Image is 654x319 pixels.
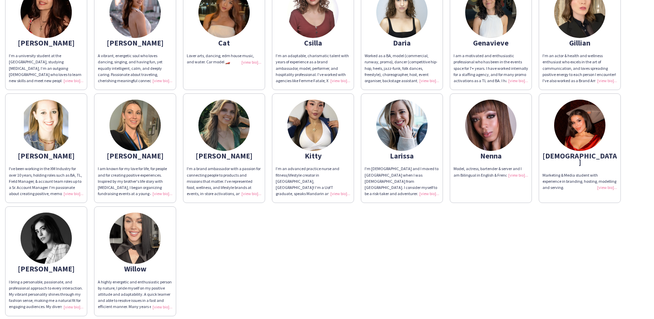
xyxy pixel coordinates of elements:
[98,153,172,159] div: [PERSON_NAME]
[454,153,528,159] div: Nenna
[365,153,439,159] div: Larissa
[9,153,83,159] div: [PERSON_NAME]
[109,213,161,264] img: thumb-35d27c3f-1d35-41d7-ae47-d09720db3f7d.jpg
[365,166,439,246] span: I'm [DEMOGRAPHIC_DATA] and I moved to [GEOGRAPHIC_DATA] when I was [DEMOGRAPHIC_DATA] from [GEOGR...
[365,53,439,84] div: Worked as a BA, model (commercial, runway, promo), dancer (competitive hip-hop, heels, jazz-funk,...
[9,266,83,272] div: [PERSON_NAME]
[187,153,261,159] div: [PERSON_NAME]
[542,153,617,165] div: [DEMOGRAPHIC_DATA]
[21,213,72,264] img: thumb-67f6d5c5d8064.jpg
[465,100,516,151] img: thumb-5de695aece78e.jpg
[454,53,528,84] div: I am a motivated and enthusiastic professional who has been in the events space for 7+ years. I h...
[554,100,605,151] img: thumb-702aafd1-c09d-4235-8faf-9718a90ceaf4.jpg
[9,279,83,310] div: I bring a personable, passionate, and professional approach to every interaction. My vibrant pers...
[287,100,339,151] img: thumb-512d8500-9afd-4d13-be14-c217680cb528.png
[98,166,172,197] div: I am known for my love for life, for people and for creating positive experiences. Inspired by my...
[187,53,261,65] div: Lover arts, dancing, edm house music, and water. Car model 🏎️
[276,166,350,197] div: I’m an advanced practice nurse and fitness/lifestyle creator in [GEOGRAPHIC_DATA], [GEOGRAPHIC_DA...
[9,53,83,84] div: I’m a university student at the [GEOGRAPHIC_DATA], studying [MEDICAL_DATA], I’m an outgoing [DEMO...
[187,166,261,197] div: I'm a brand ambassador with a passion for connecting people to products and missions that matter....
[454,40,528,46] div: Genavieve
[98,53,172,84] div: A vibrant, energetic soul who loves dancing, singing, and having fun, yet equally intelligent, ca...
[276,153,350,159] div: Kitty
[187,40,261,46] div: Cat
[9,166,83,197] div: I've been working in the XM Industry for over 10 years, holding roles such as BA, TL, Field Manag...
[276,40,350,46] div: Csilla
[365,40,439,46] div: Daria
[376,100,428,151] img: thumb-1683910523645e6f7b75289.png
[98,266,172,272] div: Willow
[198,100,250,151] img: thumb-36a41e39-78a5-41e2-8563-b28cc1707c6c.jpg
[21,100,72,151] img: thumb-0bddb9f4-0717-463c-9bb9-10a485439a99.jpg
[542,172,617,191] div: Marketing & Media student with experience in branding, hosting, modelling and serving.
[276,53,350,84] div: I’m an adaptable, charismatic talent with years of experience as a brand ambassador, model, perfo...
[98,40,172,46] div: [PERSON_NAME]
[98,279,172,310] div: A highly energetic and enthusiastic person by nature, I pride myself on my positive attitude and ...
[542,53,616,95] span: I'm an actor & health and wellness enthusiast who excels in the art of communication, and loves s...
[9,40,83,46] div: [PERSON_NAME]
[454,166,528,178] div: Model, actress, bartender & server and I am Bilingual in English & French!
[109,100,161,151] img: thumb-f6beec8e-e8d9-4bb6-8682-68110e3f88d3.jpg
[542,40,617,46] div: Gillian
